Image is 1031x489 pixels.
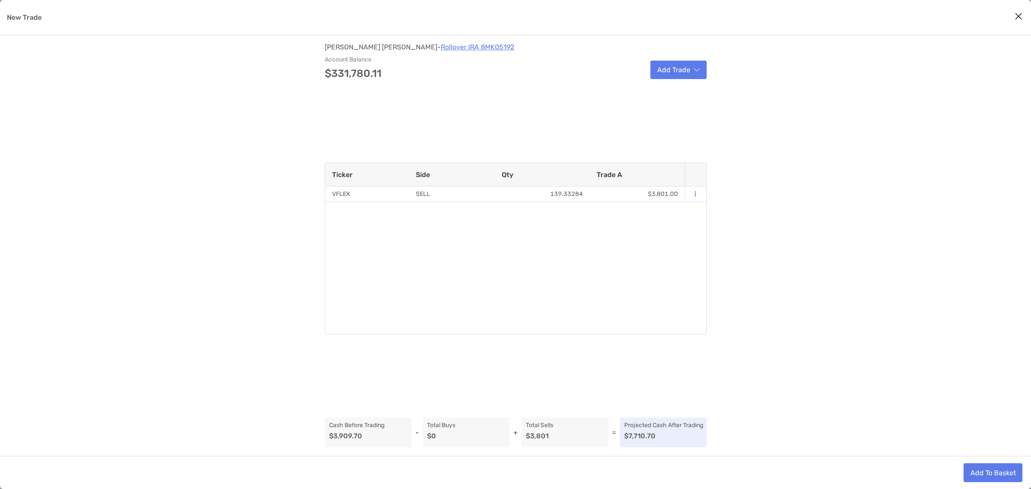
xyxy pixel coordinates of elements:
p: [PERSON_NAME] [PERSON_NAME] - [325,44,441,51]
p: $3,801 [526,431,608,441]
div: VFLEX [325,186,409,202]
div: SELL [409,186,495,202]
p: Account Balance [325,54,514,65]
p: $3,909.70 [329,431,412,441]
span: Trade A [597,171,622,179]
p: Projected Cash After Trading [624,420,707,431]
button: Add Tradearrow [650,61,707,79]
p: Total Buys [427,420,509,431]
p: + [513,427,518,438]
p: $7,710.70 [624,431,707,441]
p: Cash Before Trading [329,420,412,431]
span: Qty [502,171,513,179]
p: - [415,427,419,438]
span: Ticker [332,171,353,179]
button: Add To Basket [964,463,1022,482]
div: 139.33284 [495,186,590,202]
span: Side [416,171,430,179]
p: New Trade [7,12,42,23]
p: $331,780.11 [325,68,514,79]
div: $3,801.00 [590,186,685,202]
img: arrow [694,68,700,72]
p: = [612,427,616,438]
a: Rollover IRA 8MK05192 [441,44,514,51]
p: Total Sells [526,420,608,431]
p: $0 [427,431,509,441]
button: Close modal [1012,10,1025,23]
